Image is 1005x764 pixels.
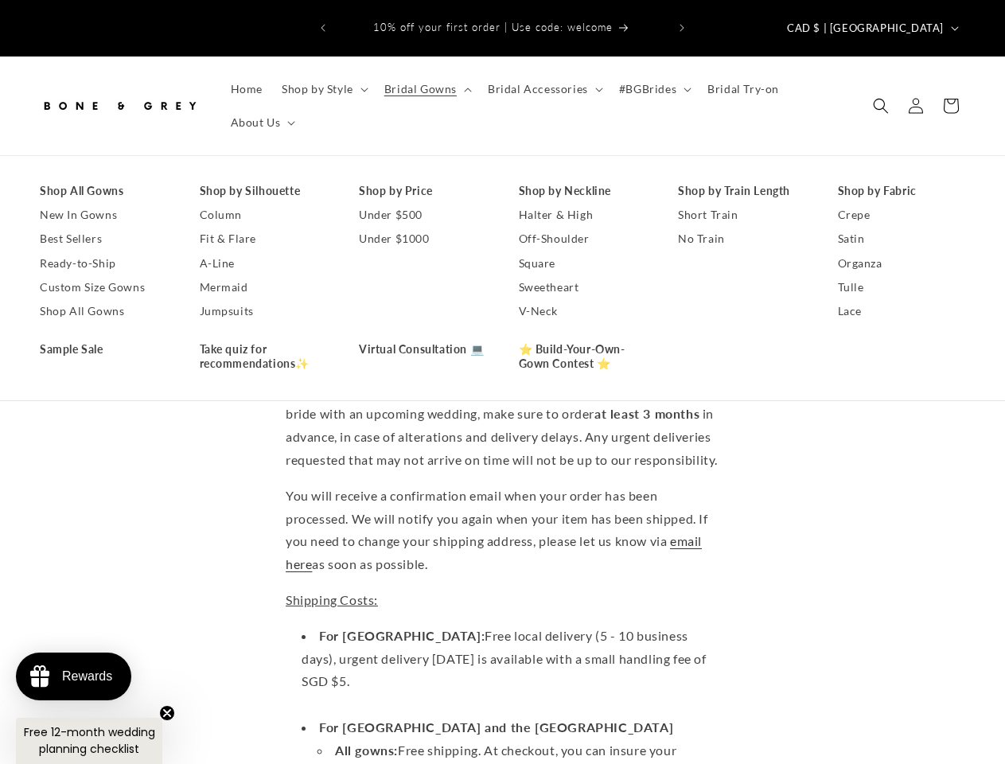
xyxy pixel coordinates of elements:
a: No Train [678,227,806,251]
button: CAD $ | [GEOGRAPHIC_DATA] [777,13,965,43]
a: Shop by Fabric [838,179,966,203]
span: Bridal Accessories [488,82,588,96]
summary: Search [863,88,898,123]
strong: at least 3 months [594,406,699,421]
a: Fit & Flare [200,227,328,251]
a: Bridal Try-on [698,72,789,106]
a: New In Gowns [40,203,168,227]
span: All orders are shipped from [GEOGRAPHIC_DATA] through from [DATE] to [DATE], with the exception o... [286,361,719,467]
button: Previous announcement [306,13,341,43]
a: Virtual Consultation 💻 [359,337,487,361]
a: Column [200,203,328,227]
span: Home [231,82,263,96]
a: Lace [838,299,966,323]
summary: Bridal Gowns [375,72,478,106]
strong: For [GEOGRAPHIC_DATA] and the [GEOGRAPHIC_DATA] [319,719,673,735]
a: Shop by Price [359,179,487,203]
div: Free 12-month wedding planning checklistClose teaser [16,718,162,764]
summary: About Us [221,106,302,139]
span: 10% off your first order | Use code: welcome [373,21,613,33]
strong: All gowns: [335,743,398,758]
a: Shop All Gowns [40,179,168,203]
a: Under $1000 [359,227,487,251]
a: Sweetheart [519,275,647,299]
a: Crepe [838,203,966,227]
a: Home [221,72,272,106]
a: Shop by Neckline [519,179,647,203]
a: Shop by Train Length [678,179,806,203]
a: Off-Shoulder [519,227,647,251]
span: You will receive a confirmation email when your order has been processed. We will notify you agai... [286,488,708,571]
a: Halter & High [519,203,647,227]
a: Shop by Silhouette [200,179,328,203]
strong: For [GEOGRAPHIC_DATA]: [319,628,485,643]
span: Free 12-month wedding planning checklist [24,724,155,757]
span: Shipping Costs: [286,592,378,607]
a: Satin [838,227,966,251]
a: Custom Size Gowns [40,275,168,299]
a: Sample Sale [40,337,168,361]
span: Bridal Gowns [384,82,457,96]
a: Take quiz for recommendations✨ [200,337,328,376]
a: Bone and Grey Bridal [34,82,205,129]
a: Shop All Gowns [40,299,168,323]
summary: Bridal Accessories [478,72,610,106]
button: Close teaser [159,705,175,721]
a: ⭐ Build-Your-Own-Gown Contest ⭐ [519,337,647,376]
summary: #BGBrides [610,72,698,106]
a: Ready-to-Ship [40,251,168,275]
span: About Us [231,115,281,130]
a: Tulle [838,275,966,299]
a: Organza [838,251,966,275]
img: Bone and Grey Bridal [40,88,199,123]
a: Short Train [678,203,806,227]
a: V-Neck [519,299,647,323]
div: Rewards [62,669,112,684]
a: A-Line [200,251,328,275]
a: Best Sellers [40,227,168,251]
a: Square [519,251,647,275]
a: Mermaid [200,275,328,299]
button: Next announcement [664,13,699,43]
li: Free local delivery (5 - 10 business days), urgent delivery [DATE] is available with a small hand... [302,625,719,716]
span: Bridal Try-on [707,82,779,96]
span: #BGBrides [619,82,676,96]
span: CAD $ | [GEOGRAPHIC_DATA] [787,21,944,37]
a: Jumpsuits [200,299,328,323]
a: Under $500 [359,203,487,227]
span: Shop by Style [282,82,353,96]
summary: Shop by Style [272,72,375,106]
